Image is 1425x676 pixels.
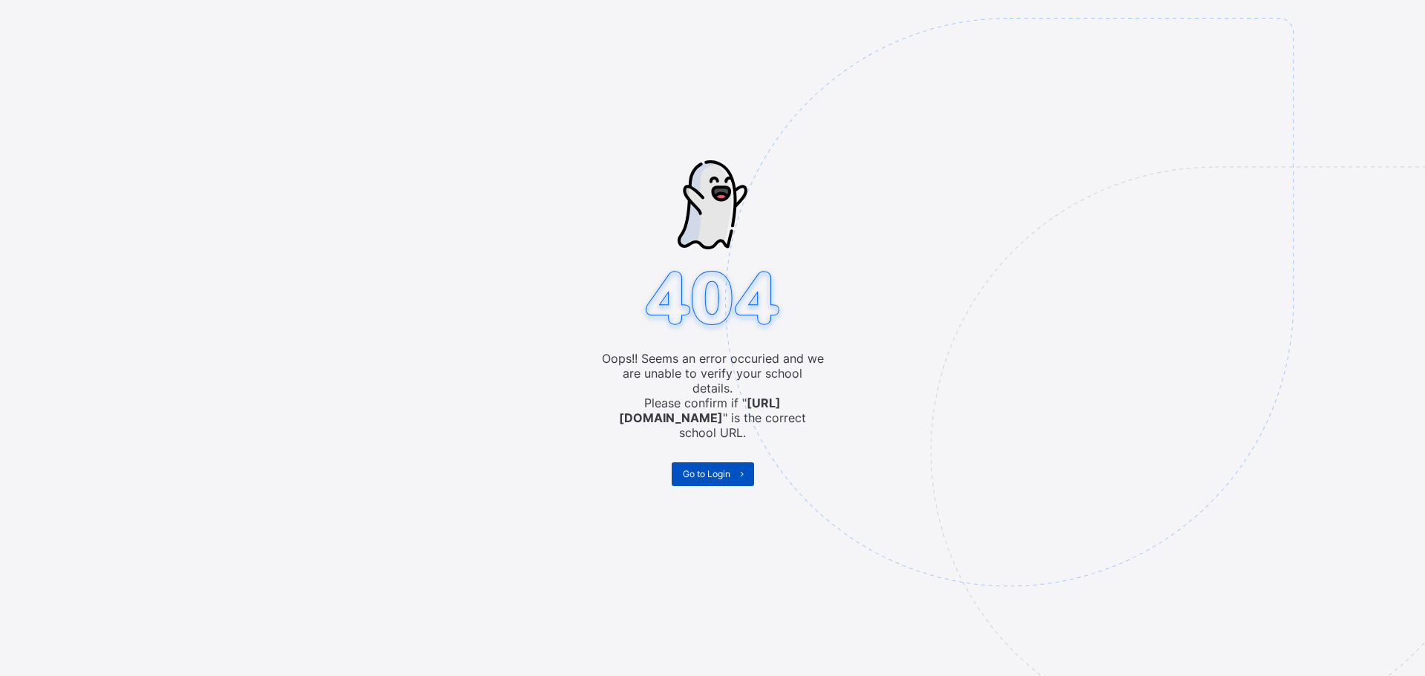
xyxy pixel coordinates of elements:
span: Go to Login [683,468,730,479]
img: ghost-strokes.05e252ede52c2f8dbc99f45d5e1f5e9f.svg [678,160,747,249]
img: 404.8bbb34c871c4712298a25e20c4dc75c7.svg [639,266,786,334]
span: Please confirm if " " is the correct school URL. [601,396,824,440]
span: Oops!! Seems an error occuried and we are unable to verify your school details. [601,351,824,396]
b: [URL][DOMAIN_NAME] [619,396,781,425]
